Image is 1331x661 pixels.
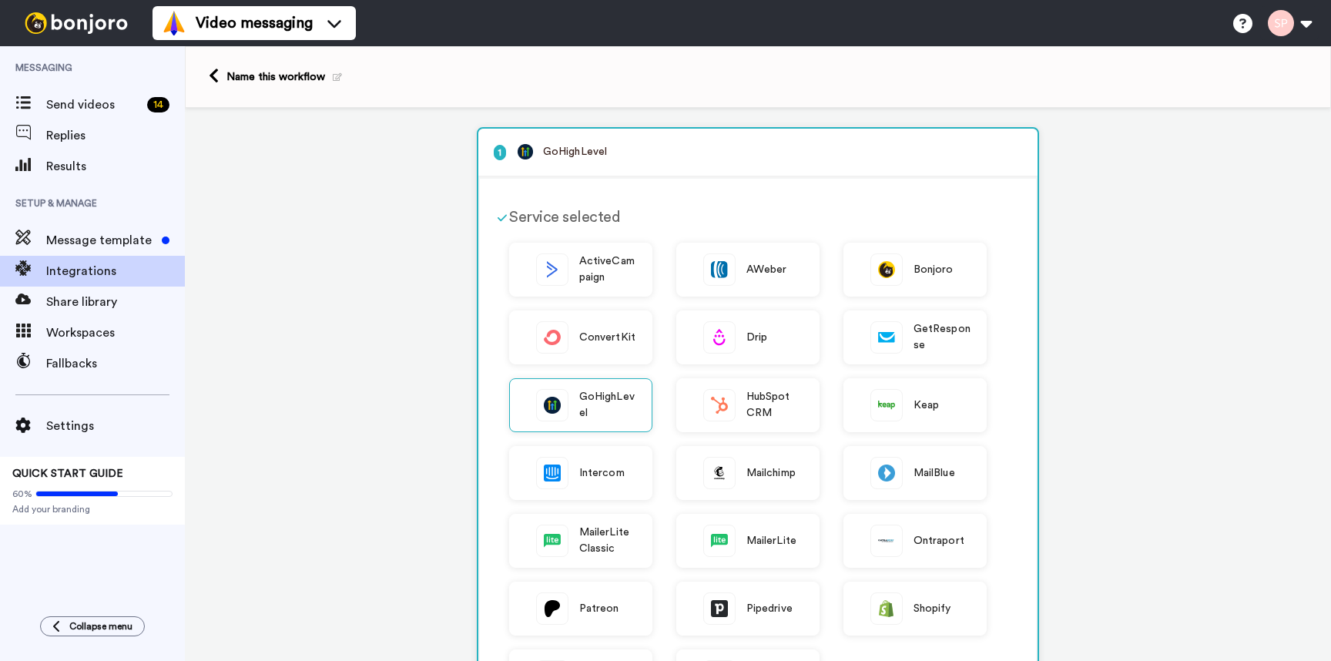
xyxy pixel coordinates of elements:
span: Settings [46,417,185,435]
span: Ontraport [914,533,964,549]
span: MailerLite [746,533,796,549]
span: GoHighLevel [579,389,636,421]
img: logo_keap.svg [871,390,902,421]
img: logo_hubspot.svg [704,390,735,421]
img: logo_ontraport.svg [871,525,902,556]
span: Share library [46,293,185,311]
img: vm-color.svg [162,11,186,35]
span: Intercom [579,465,625,481]
button: Collapse menu [40,616,145,636]
span: Integrations [46,262,185,280]
span: 60% [12,488,32,500]
img: logo_shopify.svg [871,593,902,624]
span: Drip [746,330,767,346]
span: Patreon [579,601,619,617]
img: logo_intercom.svg [537,458,568,488]
span: Video messaging [196,12,313,34]
img: logo_round_yellow.svg [871,254,902,285]
img: logo_mailchimp.svg [704,458,735,488]
span: Message template [46,231,156,250]
span: HubSpot CRM [746,389,803,421]
img: logo_convertkit.svg [537,322,568,353]
span: Mailchimp [746,465,796,481]
span: Pipedrive [746,601,793,617]
img: logo_gohighlevel.png [518,144,533,159]
span: ConvertKit [579,330,635,346]
span: Collapse menu [69,620,132,632]
img: logo_drip.svg [704,322,735,353]
img: logo_pipedrive.png [704,593,735,624]
img: bj-logo-header-white.svg [18,12,134,34]
span: Keap [914,398,939,414]
span: Replies [46,126,185,145]
span: Shopify [914,601,951,617]
span: Add your branding [12,503,173,515]
img: logo_getresponse.svg [871,322,902,353]
span: QUICK START GUIDE [12,468,123,479]
span: Fallbacks [46,354,185,373]
span: Workspaces [46,324,185,342]
span: 1 [494,145,506,160]
img: logo_aweber.svg [704,254,735,285]
img: logo_mailerlite.svg [704,525,735,556]
span: MailerLite Classic [579,525,636,557]
div: Service selected [509,206,987,229]
span: Results [46,157,185,176]
div: Name this workflow [226,69,342,85]
p: GoHighLevel [494,144,1022,160]
img: logo_mailblue.png [871,458,902,488]
img: logo_activecampaign.svg [537,254,568,285]
img: logo_mailerlite.svg [537,525,568,556]
span: GetResponse [914,321,971,354]
div: 14 [147,97,169,112]
span: MailBlue [914,465,955,481]
span: Bonjoro [914,262,954,278]
img: logo_patreon.svg [537,593,568,624]
span: AWeber [746,262,786,278]
span: ActiveCampaign [579,253,636,286]
span: Send videos [46,96,141,114]
img: logo_gohighlevel.png [537,390,568,421]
